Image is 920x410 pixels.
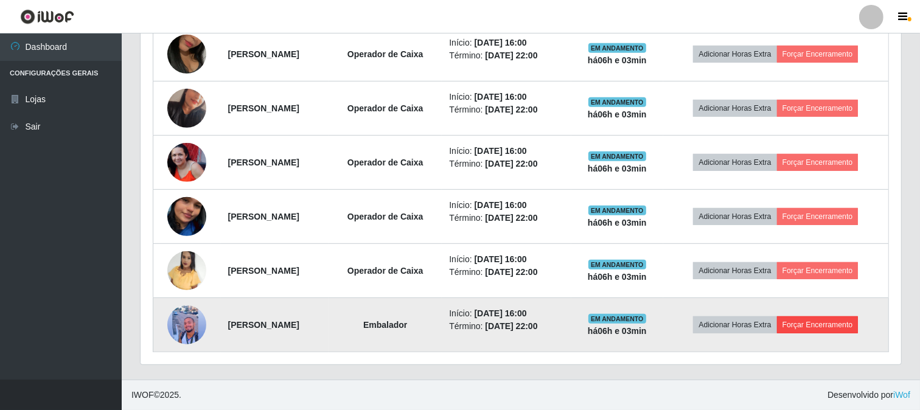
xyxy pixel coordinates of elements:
[485,159,537,169] time: [DATE] 22:00
[588,326,647,336] strong: há 06 h e 03 min
[131,389,181,401] span: © 2025 .
[475,308,527,318] time: [DATE] 16:00
[449,253,563,266] li: Início:
[588,55,647,65] strong: há 06 h e 03 min
[777,262,859,279] button: Forçar Encerramento
[347,266,423,276] strong: Operador de Caixa
[693,100,776,117] button: Adicionar Horas Extra
[20,9,74,24] img: CoreUI Logo
[475,92,527,102] time: [DATE] 16:00
[588,97,646,107] span: EM ANDAMENTO
[167,143,206,182] img: 1743338839822.jpeg
[449,212,563,224] li: Término:
[347,49,423,59] strong: Operador de Caixa
[228,103,299,113] strong: [PERSON_NAME]
[485,105,537,114] time: [DATE] 22:00
[167,251,206,291] img: 1755438111900.jpeg
[777,154,859,171] button: Forçar Encerramento
[347,212,423,221] strong: Operador de Caixa
[167,302,206,348] img: 1731427400003.jpeg
[588,151,646,161] span: EM ANDAMENTO
[167,19,206,89] img: 1698238099994.jpeg
[777,208,859,225] button: Forçar Encerramento
[893,390,910,400] a: iWof
[485,50,537,60] time: [DATE] 22:00
[449,266,563,279] li: Término:
[449,36,563,49] li: Início:
[475,146,527,156] time: [DATE] 16:00
[475,254,527,264] time: [DATE] 16:00
[475,38,527,47] time: [DATE] 16:00
[228,49,299,59] strong: [PERSON_NAME]
[363,320,407,330] strong: Embalador
[777,46,859,63] button: Forçar Encerramento
[485,267,537,277] time: [DATE] 22:00
[449,145,563,158] li: Início:
[449,158,563,170] li: Término:
[228,212,299,221] strong: [PERSON_NAME]
[449,320,563,333] li: Término:
[475,200,527,210] time: [DATE] 16:00
[449,49,563,62] li: Término:
[449,307,563,320] li: Início:
[693,316,776,333] button: Adicionar Horas Extra
[693,208,776,225] button: Adicionar Horas Extra
[588,109,647,119] strong: há 06 h e 03 min
[347,158,423,167] strong: Operador de Caixa
[485,321,537,331] time: [DATE] 22:00
[228,158,299,167] strong: [PERSON_NAME]
[588,218,647,228] strong: há 06 h e 03 min
[588,206,646,215] span: EM ANDAMENTO
[777,316,859,333] button: Forçar Encerramento
[228,266,299,276] strong: [PERSON_NAME]
[828,389,910,401] span: Desenvolvido por
[167,182,206,251] img: 1745345508904.jpeg
[449,91,563,103] li: Início:
[131,390,154,400] span: IWOF
[693,262,776,279] button: Adicionar Horas Extra
[588,314,646,324] span: EM ANDAMENTO
[167,74,206,143] img: 1724780126479.jpeg
[485,213,537,223] time: [DATE] 22:00
[588,260,646,269] span: EM ANDAMENTO
[777,100,859,117] button: Forçar Encerramento
[347,103,423,113] strong: Operador de Caixa
[588,43,646,53] span: EM ANDAMENTO
[228,320,299,330] strong: [PERSON_NAME]
[693,46,776,63] button: Adicionar Horas Extra
[693,154,776,171] button: Adicionar Horas Extra
[449,103,563,116] li: Término:
[588,164,647,173] strong: há 06 h e 03 min
[588,272,647,282] strong: há 06 h e 03 min
[449,199,563,212] li: Início:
